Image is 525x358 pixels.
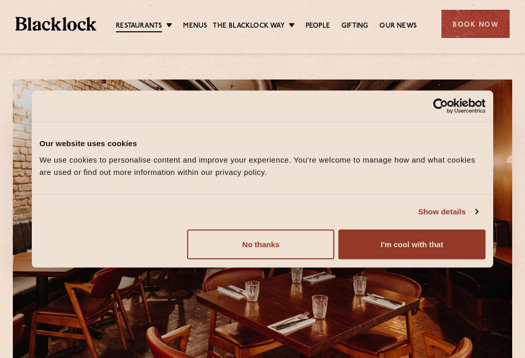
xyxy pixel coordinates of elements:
[39,153,486,178] div: We use cookies to personalise content and improve your experience. You're welcome to manage how a...
[338,229,486,259] button: I'm cool with that
[39,137,486,150] div: Our website uses cookies
[418,206,478,218] a: Show details
[396,98,486,114] a: Usercentrics Cookiebot - opens in a new window
[341,21,368,31] a: Gifting
[183,21,207,31] a: Menus
[306,21,330,31] a: People
[187,229,334,259] button: No thanks
[379,21,417,31] a: Our News
[15,17,96,31] img: BL_Textured_Logo-footer-cropped.svg
[441,10,510,38] div: Book Now
[116,21,162,32] a: Restaurants
[213,21,284,31] a: The Blacklock Way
